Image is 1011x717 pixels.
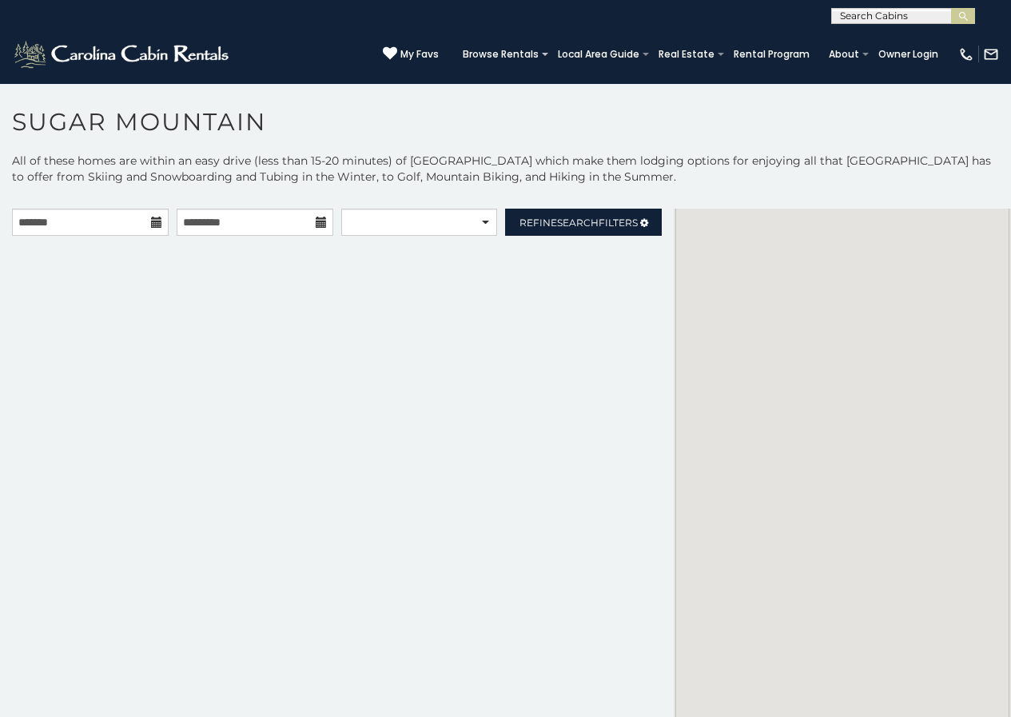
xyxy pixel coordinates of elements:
a: Real Estate [651,43,722,66]
span: My Favs [400,47,439,62]
a: RefineSearchFilters [505,209,662,236]
span: Search [557,217,599,229]
img: mail-regular-white.png [983,46,999,62]
a: Browse Rentals [455,43,547,66]
img: phone-regular-white.png [958,46,974,62]
a: About [821,43,867,66]
a: My Favs [383,46,439,62]
a: Owner Login [870,43,946,66]
a: Local Area Guide [550,43,647,66]
img: White-1-2.png [12,38,233,70]
a: Rental Program [726,43,818,66]
span: Refine Filters [519,217,638,229]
